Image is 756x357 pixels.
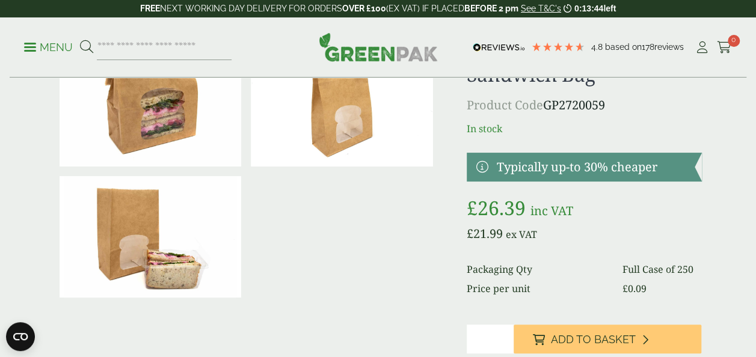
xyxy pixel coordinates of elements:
h1: Laminated Kraft Window Sandwich Bag [467,40,702,87]
dt: Price per unit [467,281,607,296]
span: 178 [642,42,654,52]
span: £ [467,195,478,221]
span: £ [467,225,473,242]
strong: FREE [140,4,160,13]
bdi: 0.09 [622,282,646,295]
bdi: 26.39 [467,195,526,221]
img: IMG_5932 (Large) [60,176,242,297]
span: Add to Basket [551,333,636,346]
strong: BEFORE 2 pm [464,4,518,13]
dd: Full Case of 250 [622,262,701,276]
a: 0 [717,38,732,56]
a: Menu [24,40,73,52]
span: Product Code [467,97,543,113]
span: £ [622,282,627,295]
img: REVIEWS.io [473,43,525,52]
span: inc VAT [530,203,573,219]
button: Add to Basket [514,325,702,353]
span: 4.8 [591,42,605,52]
a: See T&C's [521,4,561,13]
span: 0:13:44 [574,4,603,13]
strong: OVER £100 [342,4,386,13]
p: In stock [467,121,702,136]
span: Based on [605,42,642,52]
bdi: 21.99 [467,225,503,242]
i: My Account [695,41,710,53]
p: Menu [24,40,73,55]
dt: Packaging Qty [467,262,607,276]
p: GP2720059 [467,96,702,114]
i: Cart [717,41,732,53]
div: 4.78 Stars [531,41,585,52]
button: Open CMP widget [6,322,35,351]
img: GreenPak Supplies [319,32,438,61]
img: IMG_5985 (Large) [251,45,433,166]
span: ex VAT [506,228,537,241]
img: Laminated Kraft Sandwich Bag [60,45,242,166]
span: left [603,4,616,13]
span: reviews [654,42,684,52]
span: 0 [728,35,740,47]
